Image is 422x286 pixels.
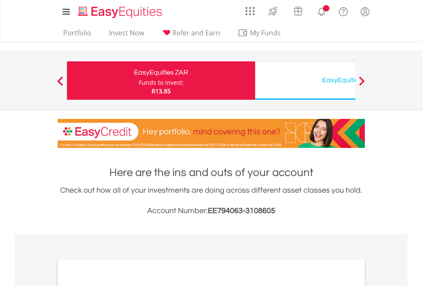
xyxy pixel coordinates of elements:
a: Vouchers [285,2,311,18]
a: Home page [75,2,166,19]
a: Portfolio [60,29,95,42]
a: FAQ's and Support [332,2,354,19]
a: Refer and Earn [158,29,224,42]
div: EasyEquities ZAR [72,66,250,78]
button: Next [353,81,370,89]
div: Funds to invest: [139,78,184,87]
img: EasyCredit Promotion Banner [58,119,365,148]
a: AppsGrid [240,2,260,16]
img: EasyEquities_Logo.png [76,5,166,19]
img: vouchers-v2.svg [291,4,305,18]
span: My Funds [238,27,294,38]
a: Notifications [311,2,332,19]
img: thrive-v2.svg [266,4,280,18]
button: Previous [52,81,69,89]
span: EE794063-3108605 [208,207,275,215]
a: Invest Now [105,29,148,42]
img: grid-menu-icon.svg [245,6,255,16]
span: Refer and Earn [172,28,220,38]
div: Check out how all of your investments are doing across different asset classes you hold. [58,185,365,217]
h3: Account Number: [58,205,365,217]
h1: Here are the ins and outs of your account [58,165,365,180]
span: R13.85 [151,87,171,95]
a: My Profile [354,2,376,21]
